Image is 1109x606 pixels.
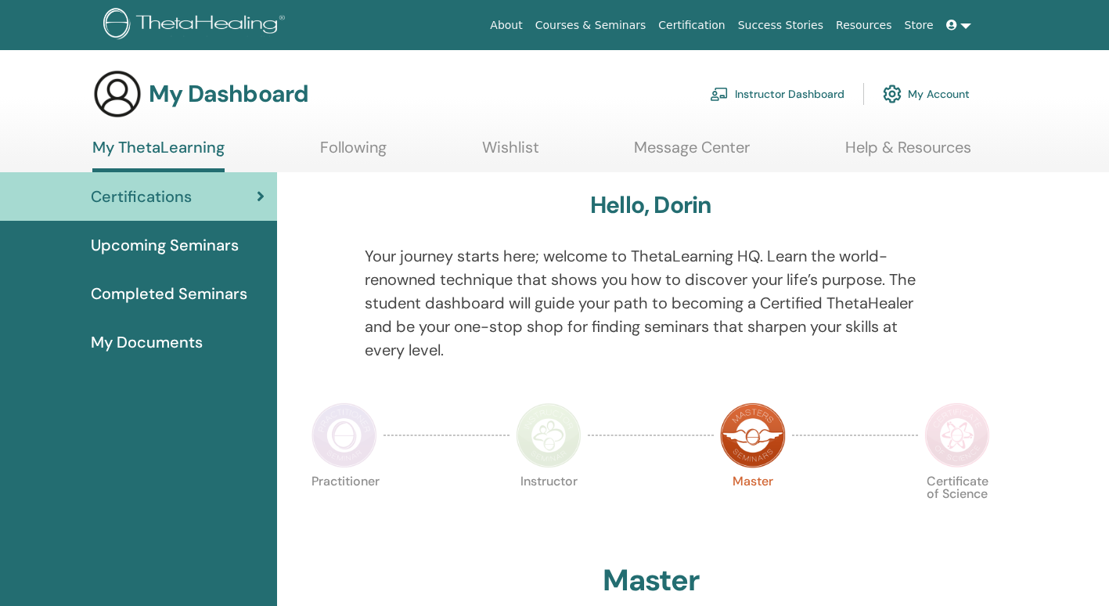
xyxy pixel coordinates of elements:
[311,402,377,468] img: Practitioner
[652,11,731,40] a: Certification
[845,138,971,168] a: Help & Resources
[883,81,902,107] img: cog.svg
[516,475,582,541] p: Instructor
[92,69,142,119] img: generic-user-icon.jpg
[92,138,225,172] a: My ThetaLearning
[720,475,786,541] p: Master
[149,80,308,108] h3: My Dashboard
[924,402,990,468] img: Certificate of Science
[603,563,700,599] h2: Master
[710,77,844,111] a: Instructor Dashboard
[529,11,653,40] a: Courses & Seminars
[883,77,970,111] a: My Account
[91,185,192,208] span: Certifications
[732,11,830,40] a: Success Stories
[710,87,729,101] img: chalkboard-teacher.svg
[720,402,786,468] img: Master
[365,244,937,362] p: Your journey starts here; welcome to ThetaLearning HQ. Learn the world-renowned technique that sh...
[103,8,290,43] img: logo.png
[91,282,247,305] span: Completed Seminars
[634,138,750,168] a: Message Center
[484,11,528,40] a: About
[311,475,377,541] p: Practitioner
[924,475,990,541] p: Certificate of Science
[830,11,898,40] a: Resources
[590,191,711,219] h3: Hello, Dorin
[91,233,239,257] span: Upcoming Seminars
[482,138,539,168] a: Wishlist
[898,11,940,40] a: Store
[516,402,582,468] img: Instructor
[91,330,203,354] span: My Documents
[320,138,387,168] a: Following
